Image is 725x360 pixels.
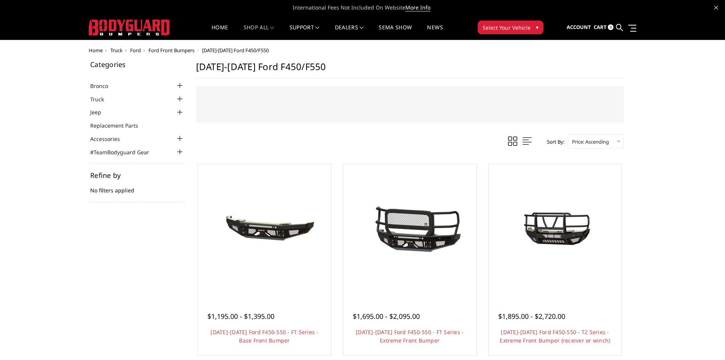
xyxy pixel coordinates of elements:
span: Account [567,24,591,30]
h1: [DATE]-[DATE] Ford F450/F550 [196,61,624,78]
a: [DATE]-[DATE] Ford F450-550 - FT Series - Base Front Bumper [210,328,318,344]
span: $1,195.00 - $1,395.00 [207,312,274,321]
span: $1,895.00 - $2,720.00 [498,312,565,321]
a: News [427,25,443,40]
a: 2023-2026 Ford F450-550 - T2 Series - Extreme Front Bumper (receiver or winch) [491,166,620,296]
a: 2023-2025 Ford F450-550 - FT Series - Base Front Bumper [200,166,329,296]
a: [DATE]-[DATE] Ford F450-550 - T2 Series - Extreme Front Bumper (receiver or winch) [500,328,610,344]
h5: Refine by [90,172,185,179]
a: Dealers [335,25,364,40]
a: shop all [244,25,274,40]
span: [DATE]-[DATE] Ford F450/F550 [202,47,269,54]
img: BODYGUARD BUMPERS [89,19,170,35]
a: More Info [405,4,430,11]
a: Jeep [90,108,111,116]
a: Truck [90,95,113,103]
span: ▾ [536,23,539,31]
a: #TeamBodyguard Gear [90,148,159,156]
img: 2023-2026 Ford F450-550 - T2 Series - Extreme Front Bumper (receiver or winch) [494,197,616,265]
a: Account [567,17,591,38]
a: Ford Front Bumpers [148,47,194,54]
a: Home [212,25,228,40]
a: Support [290,25,320,40]
label: Sort By: [543,136,564,147]
a: Cart 0 [594,17,613,38]
span: 0 [608,24,613,30]
a: Replacement Parts [90,122,148,130]
a: [DATE]-[DATE] Ford F450-550 - FT Series - Extreme Front Bumper [356,328,464,344]
a: Accessories [90,135,129,143]
h5: Categories [90,61,185,68]
span: Select Your Vehicle [483,24,531,32]
img: 2023-2025 Ford F450-550 - FT Series - Base Front Bumper [204,202,325,259]
div: No filters applied [90,172,185,202]
span: $1,695.00 - $2,095.00 [353,312,420,321]
a: Truck [110,47,123,54]
a: Bronco [90,82,118,90]
span: Cart [594,24,607,30]
a: 2023-2026 Ford F450-550 - FT Series - Extreme Front Bumper 2023-2026 Ford F450-550 - FT Series - ... [345,166,475,296]
a: Home [89,47,103,54]
a: SEMA Show [379,25,412,40]
button: Select Your Vehicle [478,21,543,34]
a: Ford [130,47,141,54]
